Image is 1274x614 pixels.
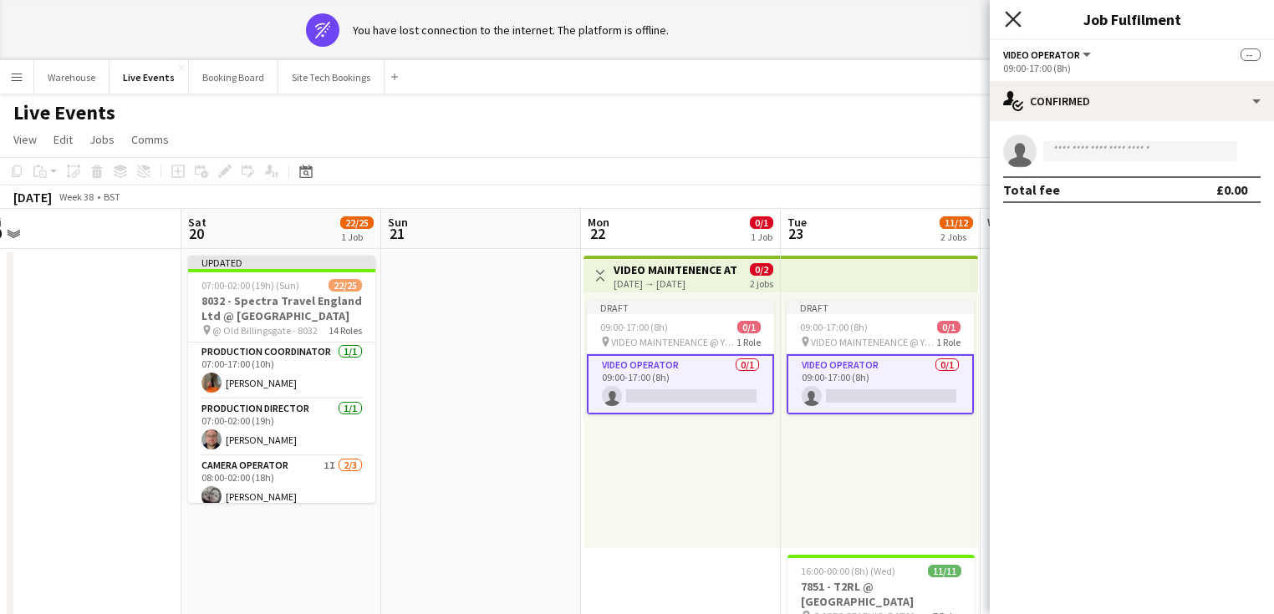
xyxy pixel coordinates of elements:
[990,8,1274,30] h3: Job Fulfilment
[340,216,374,229] span: 22/25
[614,262,738,277] h3: VIDEO MAINTENENCE AT YES EVENTS
[131,132,169,147] span: Comms
[54,132,73,147] span: Edit
[801,565,895,577] span: 16:00-00:00 (8h) (Wed)
[787,301,974,314] div: Draft
[110,61,189,94] button: Live Events
[329,324,362,337] span: 14 Roles
[787,215,807,230] span: Tue
[188,215,206,230] span: Sat
[611,336,736,348] span: VIDEO MAINTENEANCE @ YES EVENTS
[188,256,375,503] app-job-card: Updated07:00-02:00 (19h) (Sun)22/258032 - Spectra Travel England Ltd @ [GEOGRAPHIC_DATA] @ Old Bi...
[587,354,774,414] app-card-role: Video Operator0/109:00-17:00 (8h)
[811,336,936,348] span: VIDEO MAINTENEANCE @ YES EVENTS
[940,231,972,243] div: 2 Jobs
[614,277,738,290] div: [DATE] → [DATE]
[83,129,121,150] a: Jobs
[7,129,43,150] a: View
[188,256,375,269] div: Updated
[188,343,375,399] app-card-role: Production Coordinator1/107:00-17:00 (10h)[PERSON_NAME]
[1241,48,1261,61] span: --
[585,224,609,243] span: 22
[787,579,975,609] h3: 7851 - T2RL @ [GEOGRAPHIC_DATA]
[751,231,772,243] div: 1 Job
[587,301,774,414] app-job-card: Draft09:00-17:00 (8h)0/1 VIDEO MAINTENEANCE @ YES EVENTS1 RoleVideo Operator0/109:00-17:00 (8h)
[1003,48,1093,61] button: Video Operator
[985,224,1009,243] span: 24
[189,61,278,94] button: Booking Board
[600,321,668,333] span: 09:00-17:00 (8h)
[1003,62,1261,74] div: 09:00-17:00 (8h)
[987,215,1009,230] span: Wed
[13,132,37,147] span: View
[385,224,408,243] span: 21
[928,565,961,577] span: 11/11
[787,301,974,414] app-job-card: Draft09:00-17:00 (8h)0/1 VIDEO MAINTENEANCE @ YES EVENTS1 RoleVideo Operator0/109:00-17:00 (8h)
[47,129,79,150] a: Edit
[201,279,299,292] span: 07:00-02:00 (19h) (Sun)
[936,336,961,348] span: 1 Role
[736,336,761,348] span: 1 Role
[388,215,408,230] span: Sun
[34,61,110,94] button: Warehouse
[587,301,774,314] div: Draft
[125,129,176,150] a: Comms
[55,190,97,203] span: Week 38
[13,100,115,125] h1: Live Events
[89,132,115,147] span: Jobs
[186,224,206,243] span: 20
[341,231,373,243] div: 1 Job
[1003,181,1060,198] div: Total fee
[353,23,669,38] div: You have lost connection to the internet. The platform is offline.
[188,399,375,456] app-card-role: Production Director1/107:00-02:00 (19h)[PERSON_NAME]
[750,263,773,276] span: 0/2
[188,456,375,561] app-card-role: Camera Operator1I2/308:00-02:00 (18h)[PERSON_NAME]
[1216,181,1247,198] div: £0.00
[104,190,120,203] div: BST
[588,215,609,230] span: Mon
[188,293,375,323] h3: 8032 - Spectra Travel England Ltd @ [GEOGRAPHIC_DATA]
[800,321,868,333] span: 09:00-17:00 (8h)
[13,189,52,206] div: [DATE]
[990,81,1274,121] div: Confirmed
[787,354,974,414] app-card-role: Video Operator0/109:00-17:00 (8h)
[750,276,773,290] div: 2 jobs
[278,61,385,94] button: Site Tech Bookings
[737,321,761,333] span: 0/1
[750,216,773,229] span: 0/1
[1003,48,1080,61] span: Video Operator
[785,224,807,243] span: 23
[937,321,961,333] span: 0/1
[212,324,318,337] span: @ Old Billingsgate - 8032
[329,279,362,292] span: 22/25
[940,216,973,229] span: 11/12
